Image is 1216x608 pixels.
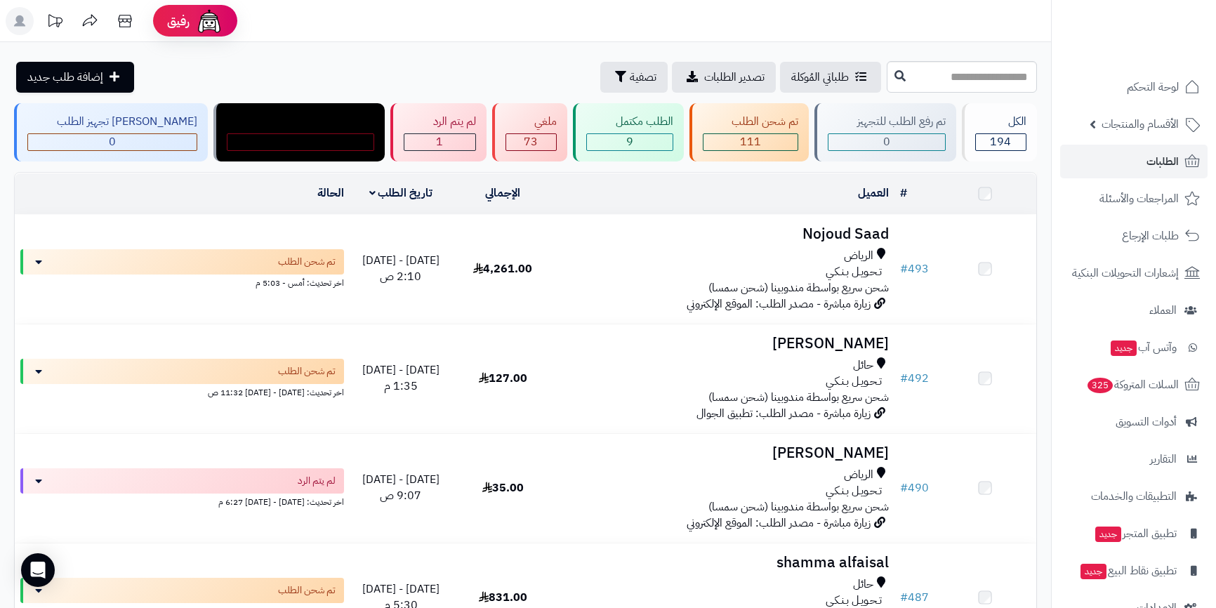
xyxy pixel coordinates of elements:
span: 194 [990,133,1011,150]
a: تحديثات المنصة [37,7,72,39]
a: #487 [900,589,929,606]
img: ai-face.png [195,7,223,35]
span: تصدير الطلبات [704,69,765,86]
span: # [900,260,908,277]
span: 325 [1088,378,1113,393]
span: لوحة التحكم [1127,77,1179,97]
span: تطبيق نقاط البيع [1079,561,1177,581]
a: طلباتي المُوكلة [780,62,881,93]
div: 0 [28,134,197,150]
h3: [PERSON_NAME] [560,336,889,352]
span: [DATE] - [DATE] 1:35 م [362,362,440,395]
div: [PERSON_NAME] تجهيز الطلب [27,114,197,130]
span: 73 [524,133,538,150]
span: زيارة مباشرة - مصدر الطلب: الموقع الإلكتروني [687,515,871,531]
span: المراجعات والأسئلة [1099,189,1179,209]
h3: shamma alfaisal [560,555,889,571]
span: التقارير [1150,449,1177,469]
a: تم رفع الطلب للتجهيز 0 [812,103,959,161]
span: إضافة طلب جديد [27,69,103,86]
a: [PERSON_NAME] تجهيز الطلب 0 [11,103,211,161]
a: الحالة [317,185,344,201]
span: 1 [436,133,443,150]
span: لم يتم الرد [298,474,336,488]
a: تم شحن الطلب 111 [687,103,812,161]
div: 9 [587,134,673,150]
button: تصفية [600,62,668,93]
span: [DATE] - [DATE] 2:10 ص [362,252,440,285]
a: # [900,185,907,201]
div: Open Intercom Messenger [21,553,55,587]
span: 111 [740,133,761,150]
span: إشعارات التحويلات البنكية [1072,263,1179,283]
span: شحن سريع بواسطة مندوبينا (شحن سمسا) [708,498,889,515]
a: التقارير [1060,442,1208,476]
div: ملغي [505,114,557,130]
div: 0 [227,134,374,150]
span: 35.00 [482,480,524,496]
h3: [PERSON_NAME] [560,445,889,461]
span: العملاء [1149,300,1177,320]
div: 1 [404,134,475,150]
span: # [900,370,908,387]
span: [DATE] - [DATE] 9:07 ص [362,471,440,504]
a: المراجعات والأسئلة [1060,182,1208,216]
a: #493 [900,260,929,277]
span: تم شحن الطلب [278,364,336,378]
a: الطلبات [1060,145,1208,178]
span: شحن سريع بواسطة مندوبينا (شحن سمسا) [708,389,889,406]
img: logo-2.png [1121,11,1203,40]
span: الرياض [844,248,873,264]
a: الإجمالي [485,185,520,201]
div: اخر تحديث: [DATE] - [DATE] 6:27 م [20,494,344,508]
a: إضافة طلب جديد [16,62,134,93]
span: تـحـويـل بـنـكـي [826,264,882,280]
span: طلباتي المُوكلة [791,69,849,86]
span: 127.00 [479,370,527,387]
span: 0 [883,133,890,150]
a: أدوات التسويق [1060,405,1208,439]
a: العملاء [1060,293,1208,327]
span: # [900,589,908,606]
a: ملغي 73 [489,103,571,161]
a: لوحة التحكم [1060,70,1208,104]
span: زيارة مباشرة - مصدر الطلب: الموقع الإلكتروني [687,296,871,312]
a: تطبيق المتجرجديد [1060,517,1208,550]
span: التطبيقات والخدمات [1091,487,1177,506]
div: اخر تحديث: أمس - 5:03 م [20,275,344,289]
span: أدوات التسويق [1116,412,1177,432]
span: جديد [1080,564,1106,579]
div: تم رفع الطلب للتجهيز [828,114,946,130]
span: 9 [626,133,633,150]
a: إشعارات التحويلات البنكية [1060,256,1208,290]
div: 0 [828,134,945,150]
a: الكل194 [959,103,1040,161]
div: تم شحن الطلب [703,114,799,130]
span: 4,261.00 [473,260,532,277]
span: تم شحن الطلب [278,255,336,269]
a: تصدير الطلبات [672,62,776,93]
span: 0 [109,133,116,150]
h3: Nojoud Saad [560,226,889,242]
span: طلبات الإرجاع [1122,226,1179,246]
span: شحن سريع بواسطة مندوبينا (شحن سمسا) [708,279,889,296]
a: السلات المتروكة325 [1060,368,1208,402]
span: 0 [297,133,304,150]
span: جديد [1095,527,1121,542]
a: طلبات الإرجاع [1060,219,1208,253]
span: تطبيق المتجر [1094,524,1177,543]
span: جديد [1111,341,1137,356]
span: # [900,480,908,496]
span: السلات المتروكة [1086,375,1179,395]
a: الطلب مكتمل 9 [570,103,687,161]
div: 73 [506,134,557,150]
span: تـحـويـل بـنـكـي [826,374,882,390]
a: لم يتم الرد 1 [388,103,489,161]
div: مندوب توصيل داخل الرياض [227,114,375,130]
span: تـحـويـل بـنـكـي [826,483,882,499]
span: زيارة مباشرة - مصدر الطلب: تطبيق الجوال [696,405,871,422]
span: حائل [853,357,873,374]
span: الطلبات [1146,152,1179,171]
div: اخر تحديث: [DATE] - [DATE] 11:32 ص [20,384,344,399]
span: تصفية [630,69,656,86]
